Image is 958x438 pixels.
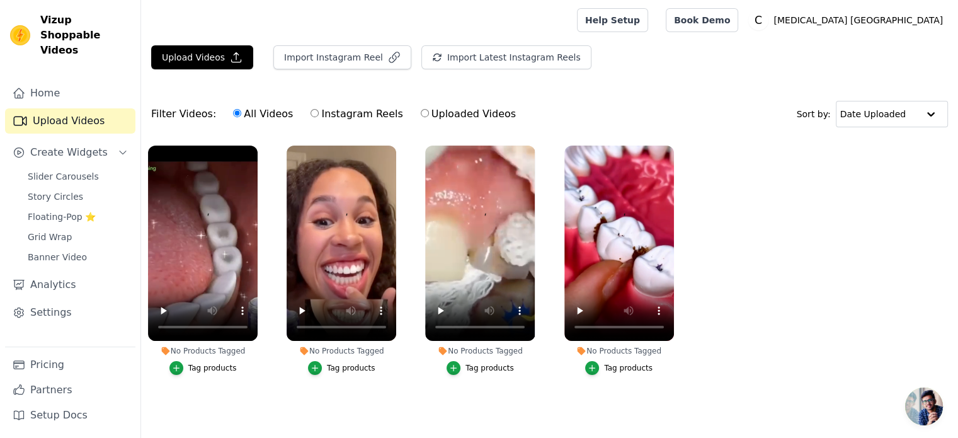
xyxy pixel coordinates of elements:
[447,361,514,375] button: Tag products
[169,361,237,375] button: Tag products
[28,210,96,223] span: Floating-Pop ⭐
[564,346,674,356] div: No Products Tagged
[755,14,762,26] text: C
[28,251,87,263] span: Banner Video
[20,168,135,185] a: Slider Carousels
[748,9,948,32] button: C [MEDICAL_DATA] [GEOGRAPHIC_DATA]
[5,403,135,428] a: Setup Docs
[585,361,653,375] button: Tag products
[420,106,516,122] label: Uploaded Videos
[151,45,253,69] button: Upload Videos
[465,363,514,373] div: Tag products
[40,13,130,58] span: Vizup Shoppable Videos
[666,8,738,32] a: Book Demo
[287,346,396,356] div: No Products Tagged
[30,145,108,160] span: Create Widgets
[5,352,135,377] a: Pricing
[28,170,99,183] span: Slider Carousels
[20,208,135,226] a: Floating-Pop ⭐
[604,363,653,373] div: Tag products
[5,81,135,106] a: Home
[5,300,135,325] a: Settings
[10,25,30,45] img: Vizup
[188,363,237,373] div: Tag products
[5,377,135,403] a: Partners
[310,106,403,122] label: Instagram Reels
[233,109,241,117] input: All Videos
[311,109,319,117] input: Instagram Reels
[797,101,949,127] div: Sort by:
[148,346,258,356] div: No Products Tagged
[577,8,648,32] a: Help Setup
[5,272,135,297] a: Analytics
[905,388,943,425] a: Chat abierto
[425,346,535,356] div: No Products Tagged
[273,45,411,69] button: Import Instagram Reel
[28,190,83,203] span: Story Circles
[5,140,135,165] button: Create Widgets
[308,361,375,375] button: Tag products
[28,231,72,243] span: Grid Wrap
[20,248,135,266] a: Banner Video
[768,9,948,32] p: [MEDICAL_DATA] [GEOGRAPHIC_DATA]
[232,106,294,122] label: All Videos
[5,108,135,134] a: Upload Videos
[20,228,135,246] a: Grid Wrap
[20,188,135,205] a: Story Circles
[421,45,591,69] button: Import Latest Instagram Reels
[327,363,375,373] div: Tag products
[151,100,523,129] div: Filter Videos:
[421,109,429,117] input: Uploaded Videos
